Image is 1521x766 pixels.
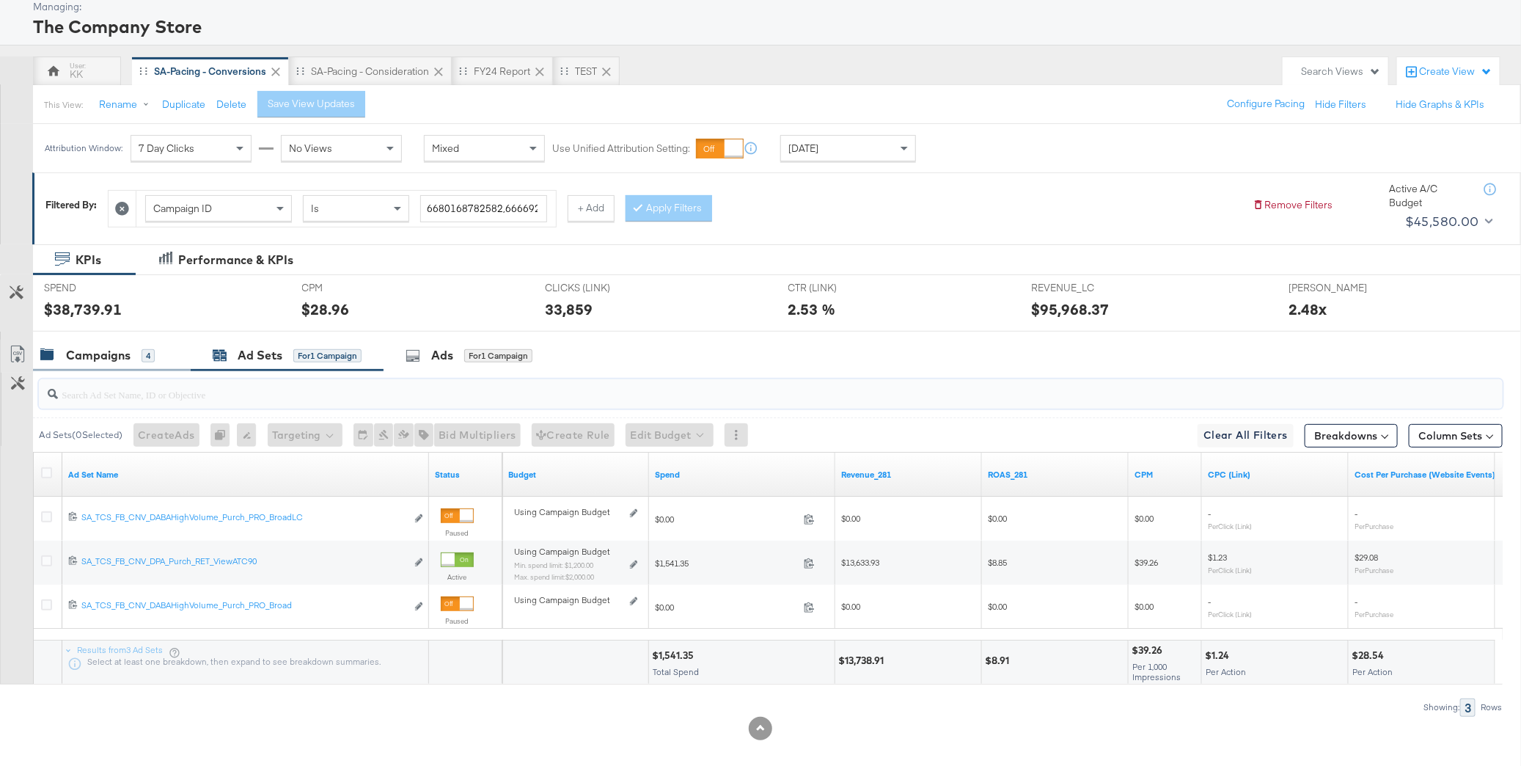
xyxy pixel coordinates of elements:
div: 2.48x [1289,299,1327,320]
a: The average cost you've paid to have 1,000 impressions of your ad. [1135,469,1196,481]
a: Your Ad Set name. [68,469,423,481]
span: [PERSON_NAME] [1289,281,1399,295]
button: Remove Filters [1253,198,1333,212]
button: Clear All Filters [1198,424,1294,448]
span: $8.85 [988,557,1007,568]
div: Ads [431,347,453,364]
div: Using Campaign Budget [514,594,626,606]
div: KPIs [76,252,101,269]
a: SA_TCS_FB_CNV_DABAHighVolume_Purch_PRO_Broad [81,599,406,615]
label: Use Unified Attribution Setting: [552,142,690,156]
span: SPEND [44,281,154,295]
div: $38,739.91 [44,299,122,320]
span: Per Action [1206,666,1246,677]
sub: Per Purchase [1355,610,1393,619]
div: TEST [575,65,597,79]
sub: Per Purchase [1355,522,1393,530]
span: $0.00 [841,601,860,612]
button: Duplicate [162,98,205,112]
div: Drag to reorder tab [296,67,304,75]
span: Total Spend [653,666,699,677]
sub: Per Click (Link) [1208,566,1252,574]
span: CTR (LINK) [788,281,898,295]
input: Search Ad Set Name, ID or Objective [58,374,1368,403]
span: - [1355,508,1357,519]
a: Shows the current budget of Ad Set. [508,469,643,481]
span: CLICKS (LINK) [545,281,655,295]
a: SA_TCS_FB_CNV_DPA_Purch_RET_ViewATC90 [81,555,406,571]
button: Breakdowns [1305,424,1398,448]
label: Active [441,572,474,582]
a: The total amount spent to date. [655,469,829,481]
div: Using Campaign Budget [514,506,626,518]
div: for 1 Campaign [464,349,532,362]
span: $1.23 [1208,552,1227,563]
span: Mixed [432,142,459,155]
span: $29.08 [1355,552,1378,563]
span: $0.00 [1135,513,1154,524]
span: - [1208,508,1211,519]
button: Column Sets [1409,424,1503,448]
span: 7 Day Clicks [139,142,194,155]
div: SA-Pacing - Consideration [311,65,429,79]
div: Ad Sets [238,347,282,364]
sub: Max. spend limit : $2,000.00 [514,572,594,581]
div: $13,738.91 [838,654,888,668]
div: SA_TCS_FB_CNV_DABAHighVolume_Purch_PRO_BroadLC [81,511,406,523]
span: $0.00 [655,514,798,525]
span: No Views [289,142,332,155]
span: $39.26 [1135,557,1158,568]
span: Campaign ID [153,202,212,215]
button: Rename [89,92,165,118]
button: Delete [216,98,246,112]
div: $1,541.35 [652,649,698,663]
span: $1,541.35 [655,558,798,569]
div: for 1 Campaign [293,349,362,362]
span: Clear All Filters [1203,426,1288,445]
div: 2.53 % [788,299,836,320]
div: $8.91 [985,654,1014,668]
div: $28.96 [302,299,350,320]
span: $0.00 [841,513,860,524]
div: Campaigns [66,347,131,364]
a: The average cost for each purchase tracked by your Custom Audience pixel on your website after pe... [1355,469,1495,481]
div: 4 [142,349,155,362]
button: $45,580.00 [1399,210,1496,233]
div: The Company Store [33,14,1503,39]
div: Filtered By: [45,198,97,212]
div: SA-Pacing - Conversions [154,65,266,79]
div: KK [70,68,84,81]
a: SA_TCS_FB_CNV_DABAHighVolume_Purch_PRO_BroadLC [81,511,406,527]
button: Configure Pacing [1217,91,1315,117]
div: Active A/C Budget [1389,182,1470,209]
div: 0 [210,423,237,447]
span: Using Campaign Budget [514,546,610,558]
span: $0.00 [655,602,798,613]
sub: Per Purchase [1355,566,1393,574]
span: Is [311,202,319,215]
div: $28.54 [1352,649,1388,663]
a: The average cost for each link click you've received from your ad. [1208,469,1343,481]
button: Hide Filters [1315,98,1366,112]
button: Hide Graphs & KPIs [1396,98,1484,112]
div: Rows [1480,702,1503,712]
span: [DATE] [788,142,818,155]
input: Enter a search term [420,195,547,222]
div: Performance & KPIs [178,252,293,269]
button: + Add [568,195,615,222]
span: - [1208,596,1211,607]
span: $0.00 [988,513,1007,524]
span: CPM [302,281,412,295]
div: Attribution Window: [44,143,123,153]
sub: Min. spend limit: $1,200.00 [514,561,593,569]
sub: Per Click (Link) [1208,610,1252,619]
div: 33,859 [545,299,593,320]
sub: Per Click (Link) [1208,522,1252,530]
div: Ad Sets ( 0 Selected) [39,428,122,442]
a: Shows the current state of your Ad Set. [435,469,496,481]
div: This View: [44,99,83,111]
div: $1.24 [1205,649,1234,663]
div: FY24 Report [474,65,530,79]
label: Paused [441,616,474,626]
div: Drag to reorder tab [459,67,467,75]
